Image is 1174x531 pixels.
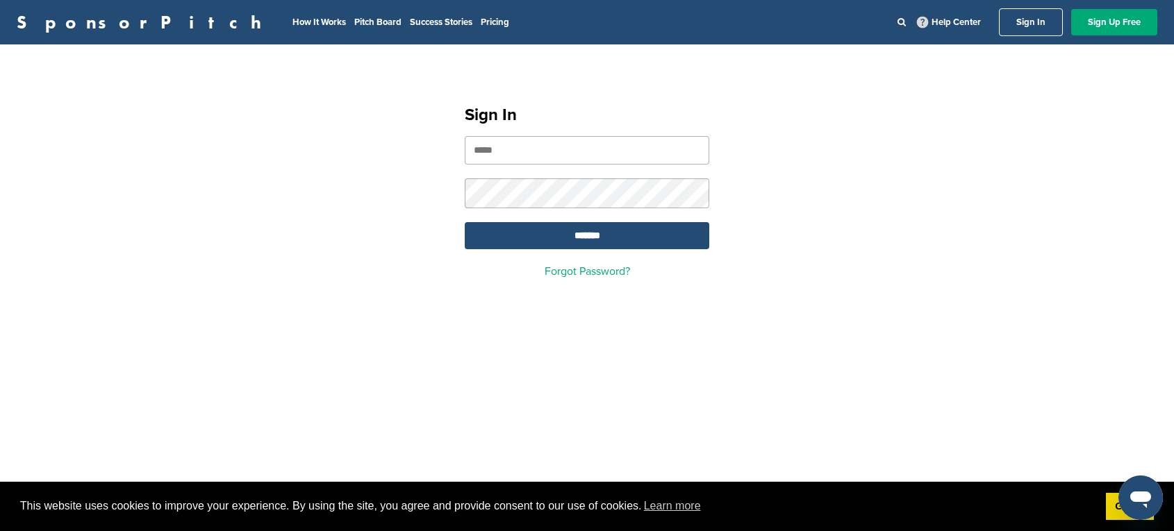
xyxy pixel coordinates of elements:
[465,103,709,128] h1: Sign In
[354,17,402,28] a: Pitch Board
[1071,9,1157,35] a: Sign Up Free
[914,14,984,31] a: Help Center
[481,17,509,28] a: Pricing
[1106,493,1154,521] a: dismiss cookie message
[20,496,1095,516] span: This website uses cookies to improve your experience. By using the site, you agree and provide co...
[17,13,270,31] a: SponsorPitch
[1118,475,1163,520] iframe: Button to launch messaging window
[292,17,346,28] a: How It Works
[410,17,472,28] a: Success Stories
[642,496,703,516] a: learn more about cookies
[999,8,1063,36] a: Sign In
[545,264,630,278] a: Forgot Password?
